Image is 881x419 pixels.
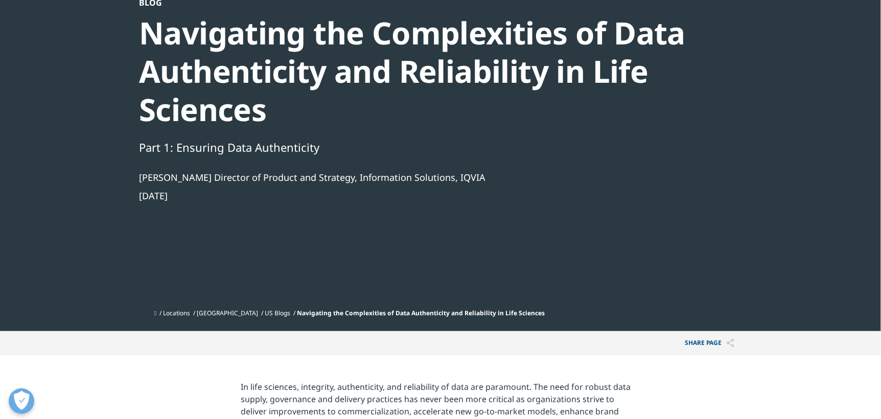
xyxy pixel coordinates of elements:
[139,190,687,202] div: [DATE]
[677,331,742,355] button: Share PAGEShare PAGE
[139,171,687,183] div: [PERSON_NAME] Director of Product and Strategy, Information Solutions, IQVIA
[677,331,742,355] p: Share PAGE
[139,138,687,156] div: Part 1: Ensuring Data Authenticity
[197,309,258,317] a: [GEOGRAPHIC_DATA]
[727,339,734,347] img: Share PAGE
[139,14,687,129] div: Navigating the Complexities of Data Authenticity and Reliability in Life Sciences
[265,309,290,317] a: US Blogs
[163,309,190,317] a: Locations
[297,309,545,317] span: Navigating the Complexities of Data Authenticity and Reliability in Life Sciences
[9,388,34,414] button: Open Preferences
